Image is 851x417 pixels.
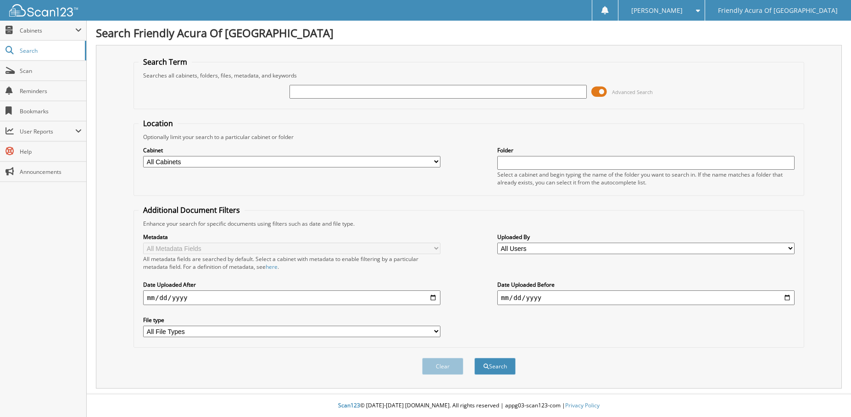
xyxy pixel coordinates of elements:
[565,401,600,409] a: Privacy Policy
[497,290,795,305] input: end
[497,171,795,186] div: Select a cabinet and begin typing the name of the folder you want to search in. If the name match...
[422,358,463,375] button: Clear
[612,89,653,95] span: Advanced Search
[139,133,799,141] div: Optionally limit your search to a particular cabinet or folder
[20,128,75,135] span: User Reports
[20,87,82,95] span: Reminders
[143,146,440,154] label: Cabinet
[139,205,245,215] legend: Additional Document Filters
[20,67,82,75] span: Scan
[139,220,799,228] div: Enhance your search for specific documents using filters such as date and file type.
[139,72,799,79] div: Searches all cabinets, folders, files, metadata, and keywords
[497,233,795,241] label: Uploaded By
[143,290,440,305] input: start
[143,316,440,324] label: File type
[96,25,842,40] h1: Search Friendly Acura Of [GEOGRAPHIC_DATA]
[143,281,440,289] label: Date Uploaded After
[9,4,78,17] img: scan123-logo-white.svg
[497,146,795,154] label: Folder
[20,148,82,156] span: Help
[20,168,82,176] span: Announcements
[143,233,440,241] label: Metadata
[338,401,360,409] span: Scan123
[20,47,80,55] span: Search
[139,57,192,67] legend: Search Term
[20,107,82,115] span: Bookmarks
[718,8,838,13] span: Friendly Acura Of [GEOGRAPHIC_DATA]
[143,255,440,271] div: All metadata fields are searched by default. Select a cabinet with metadata to enable filtering b...
[631,8,683,13] span: [PERSON_NAME]
[805,373,851,417] iframe: Chat Widget
[87,395,851,417] div: © [DATE]-[DATE] [DOMAIN_NAME]. All rights reserved | appg03-scan123-com |
[497,281,795,289] label: Date Uploaded Before
[20,27,75,34] span: Cabinets
[266,263,278,271] a: here
[139,118,178,128] legend: Location
[474,358,516,375] button: Search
